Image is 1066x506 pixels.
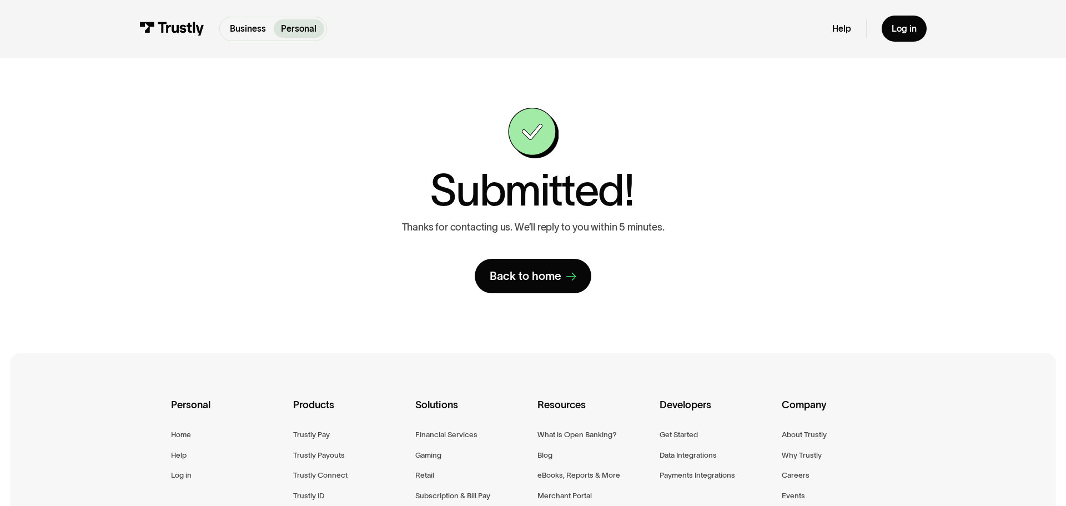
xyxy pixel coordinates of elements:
[293,397,406,428] div: Products
[171,469,192,482] a: Log in
[415,449,441,462] a: Gaming
[892,23,917,34] div: Log in
[293,489,324,502] a: Trustly ID
[281,22,316,36] p: Personal
[223,19,274,38] a: Business
[537,489,592,502] a: Merchant Portal
[660,449,717,462] a: Data Integrations
[660,428,698,441] a: Get Started
[782,428,827,441] a: About Trustly
[882,16,927,42] a: Log in
[171,428,191,441] a: Home
[415,489,490,502] a: Subscription & Bill Pay
[274,19,324,38] a: Personal
[415,397,529,428] div: Solutions
[171,397,284,428] div: Personal
[415,469,434,482] a: Retail
[782,489,805,502] a: Events
[537,428,616,441] a: What is Open Banking?
[293,469,348,482] a: Trustly Connect
[660,397,773,428] div: Developers
[415,428,477,441] a: Financial Services
[139,22,204,36] img: Trustly Logo
[782,397,895,428] div: Company
[782,449,822,462] a: Why Trustly
[171,449,187,462] a: Help
[475,259,591,293] a: Back to home
[782,469,809,482] a: Careers
[660,469,735,482] a: Payments Integrations
[537,469,620,482] a: eBooks, Reports & More
[402,222,665,234] p: Thanks for contacting us. We’ll reply to you within 5 minutes.
[293,449,345,462] a: Trustly Payouts
[430,168,633,212] h1: Submitted!
[490,269,561,283] div: Back to home
[230,22,266,36] p: Business
[537,397,651,428] div: Resources
[537,449,552,462] a: Blog
[293,428,330,441] a: Trustly Pay
[832,23,851,34] a: Help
